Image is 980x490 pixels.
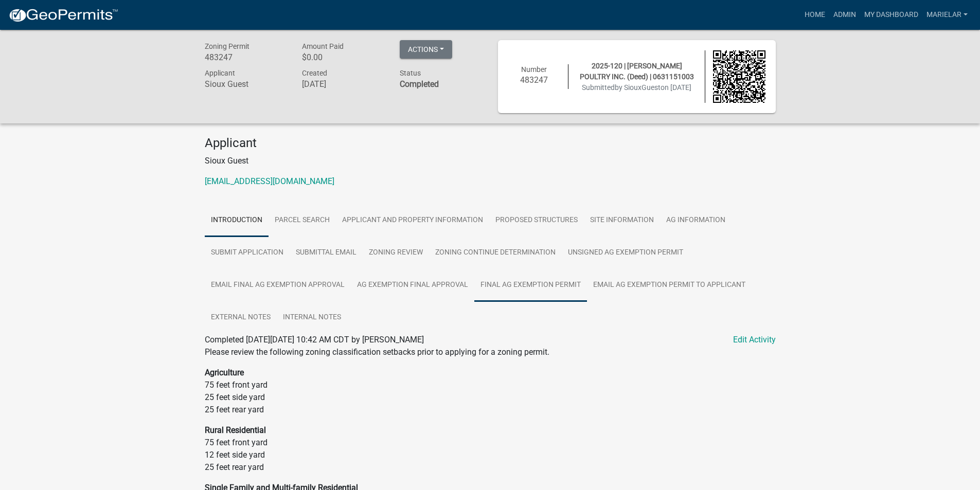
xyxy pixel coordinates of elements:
span: by SiouxGuest [615,83,661,92]
p: Sioux Guest [205,155,776,167]
span: Status [400,69,421,77]
span: Zoning Permit [205,42,250,50]
span: Submitted on [DATE] [582,83,691,92]
span: Amount Paid [302,42,344,50]
a: [EMAIL_ADDRESS][DOMAIN_NAME] [205,176,334,186]
a: marielar [922,5,972,25]
strong: Agriculture [205,368,244,377]
a: Proposed Structures [489,204,584,237]
p: 75 feet front yard 12 feet side yard 25 feet rear yard [205,424,776,474]
a: Email Ag Exemption Permit to Applicant [587,269,752,302]
span: 2025-120 | [PERSON_NAME] POULTRY INC. (Deed) | 0631151003 [580,62,694,81]
button: Actions [400,40,452,59]
a: Zoning Continue Determination [429,237,562,269]
h4: Applicant [205,136,776,151]
strong: Completed [400,79,439,89]
h6: Sioux Guest [205,79,287,89]
span: Applicant [205,69,235,77]
a: Edit Activity [733,334,776,346]
a: Unsigned Ag Exemption Permit [562,237,689,269]
a: Submittal Email [290,237,363,269]
p: 75 feet front yard 25 feet side yard 25 feet rear yard [205,367,776,416]
h6: 483247 [205,52,287,62]
a: Zoning Review [363,237,429,269]
a: Ag Exemption Final Approval [351,269,474,302]
span: Created [302,69,327,77]
a: Final Ag Exemption Permit [474,269,587,302]
a: Introduction [205,204,269,237]
a: Site Information [584,204,660,237]
a: External Notes [205,301,277,334]
a: Admin [829,5,860,25]
a: Internal Notes [277,301,347,334]
a: Ag Information [660,204,732,237]
a: Applicant and Property Information [336,204,489,237]
h6: $0.00 [302,52,384,62]
p: Please review the following zoning classification setbacks prior to applying for a zoning permit. [205,346,776,358]
a: Submit Application [205,237,290,269]
span: Number [521,65,547,74]
strong: Rural Residential [205,425,266,435]
a: My Dashboard [860,5,922,25]
span: Completed [DATE][DATE] 10:42 AM CDT by [PERSON_NAME] [205,335,424,344]
a: Parcel search [269,204,336,237]
a: Home [800,5,829,25]
h6: [DATE] [302,79,384,89]
a: Email Final Ag Exemption Approval [205,269,351,302]
h6: 483247 [508,75,561,85]
img: QR code [713,50,765,103]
